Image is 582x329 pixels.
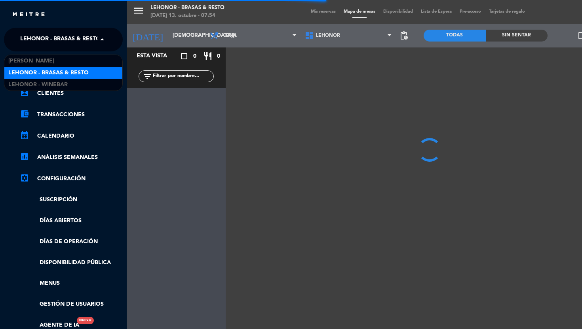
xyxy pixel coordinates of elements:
img: MEITRE [12,12,46,18]
a: Gestión de usuarios [20,300,123,309]
input: Filtrar por nombre... [152,72,213,81]
div: Nuevo [77,317,94,324]
i: account_box [20,88,29,97]
span: Lehonor - Brasas & Resto [20,31,101,48]
a: account_balance_walletTransacciones [20,110,123,119]
i: filter_list [143,72,152,81]
span: Lehonor - Brasas & Resto [8,68,89,78]
a: Configuración [20,174,123,183]
i: assessment [20,152,29,161]
a: Días abiertos [20,216,123,225]
span: 0 [193,52,196,61]
i: crop_square [179,51,189,61]
i: settings_applications [20,173,29,183]
span: [PERSON_NAME] [8,57,54,66]
a: Suscripción [20,195,123,204]
i: restaurant [203,51,213,61]
span: Lehonor - Winebar [8,80,68,89]
a: Menus [20,279,123,288]
i: account_balance_wallet [20,109,29,119]
a: calendar_monthCalendario [20,131,123,141]
a: assessmentANÁLISIS SEMANALES [20,153,123,162]
a: Días de Operación [20,237,123,246]
span: 0 [217,52,220,61]
i: calendar_month [20,130,29,140]
div: Esta vista [131,51,184,61]
a: Disponibilidad pública [20,258,123,267]
a: account_boxClientes [20,89,123,98]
